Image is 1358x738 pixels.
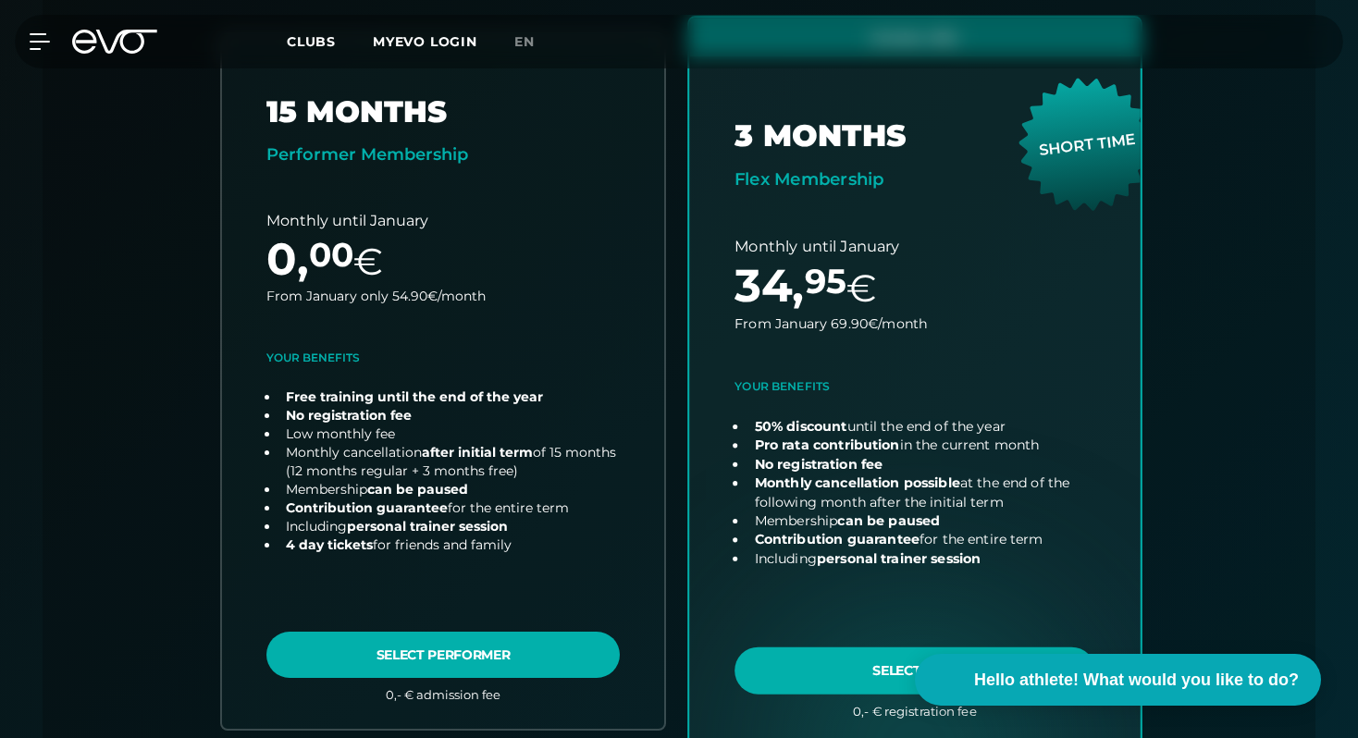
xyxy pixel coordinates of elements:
[287,32,373,50] a: Clubs
[514,33,535,50] font: en
[222,34,664,729] a: choose plan
[974,670,1299,689] font: Hello athlete! What would you like to do?
[514,31,557,53] a: en
[915,654,1321,706] button: Hello athlete! What would you like to do?
[287,33,336,50] font: Clubs
[373,33,477,50] a: MYEVO LOGIN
